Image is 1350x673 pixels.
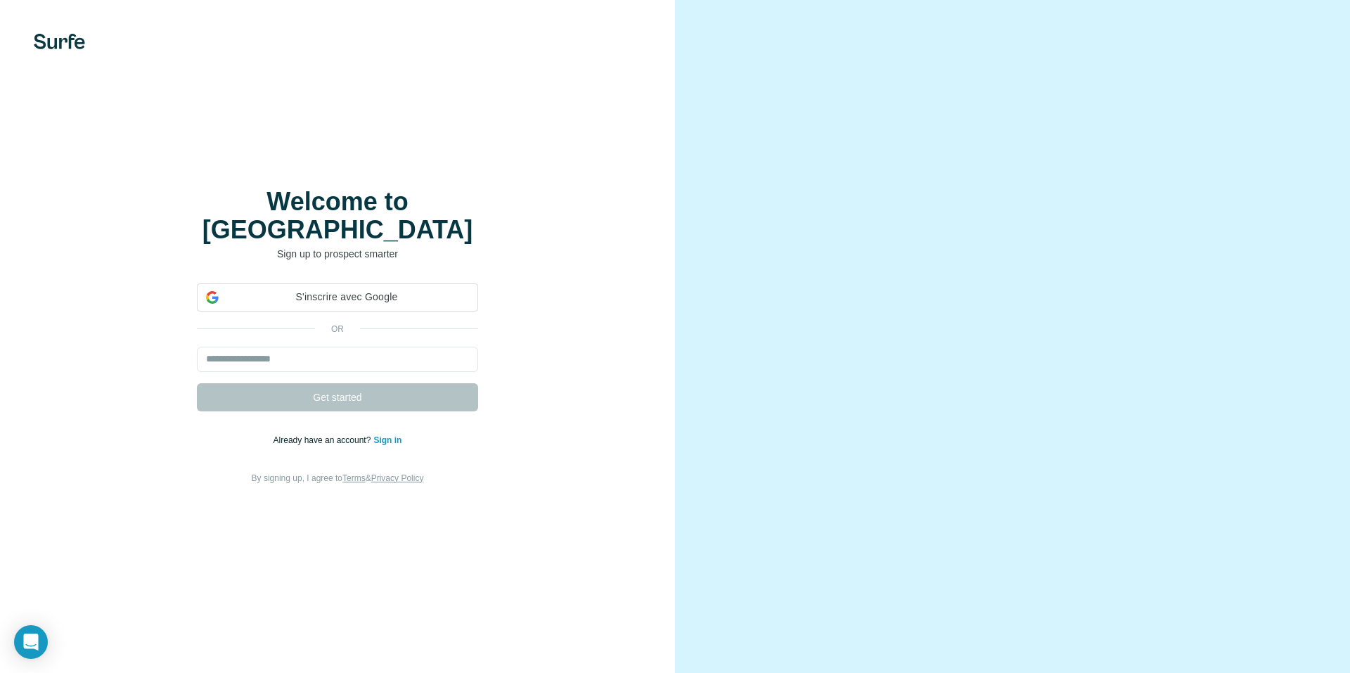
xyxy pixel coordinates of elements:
[197,247,478,261] p: Sign up to prospect smarter
[315,323,360,335] p: or
[197,188,478,244] h1: Welcome to [GEOGRAPHIC_DATA]
[34,34,85,49] img: Surfe's logo
[342,473,366,483] a: Terms
[197,283,478,312] div: S'inscrire avec Google
[373,435,401,445] a: Sign in
[274,435,374,445] span: Already have an account?
[14,625,48,659] div: Open Intercom Messenger
[252,473,424,483] span: By signing up, I agree to &
[371,473,424,483] a: Privacy Policy
[224,290,469,305] span: S'inscrire avec Google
